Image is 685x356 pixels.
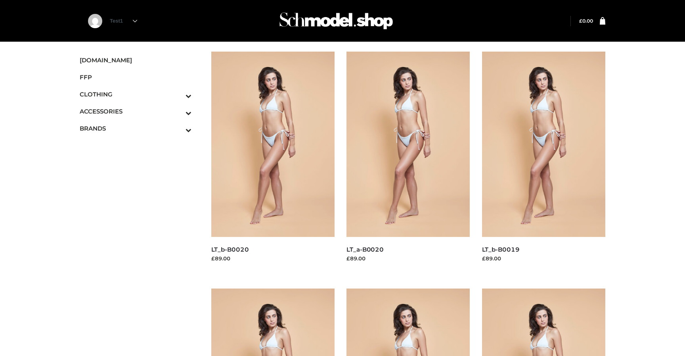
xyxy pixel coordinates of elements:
[164,103,191,120] button: Toggle Submenu
[80,52,191,69] a: [DOMAIN_NAME]
[482,254,606,262] div: £89.00
[110,18,137,24] a: Test1
[346,246,384,253] a: LT_a-B0020
[80,120,191,137] a: BRANDSToggle Submenu
[80,124,191,133] span: BRANDS
[579,18,582,24] span: £
[211,246,249,253] a: LT_b-B0020
[80,107,191,116] span: ACCESSORIES
[579,18,593,24] bdi: 0.00
[80,103,191,120] a: ACCESSORIESToggle Submenu
[579,18,593,24] a: £0.00
[482,264,511,270] a: Read more
[211,254,335,262] div: £89.00
[346,264,376,270] a: Read more
[80,86,191,103] a: CLOTHINGToggle Submenu
[80,56,191,65] span: [DOMAIN_NAME]
[164,120,191,137] button: Toggle Submenu
[482,246,520,253] a: LT_b-B0019
[80,69,191,86] a: FFP
[80,90,191,99] span: CLOTHING
[211,264,241,270] a: Read more
[346,254,470,262] div: £89.00
[164,86,191,103] button: Toggle Submenu
[80,73,191,82] span: FFP
[277,5,396,37] img: Schmodel Admin 964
